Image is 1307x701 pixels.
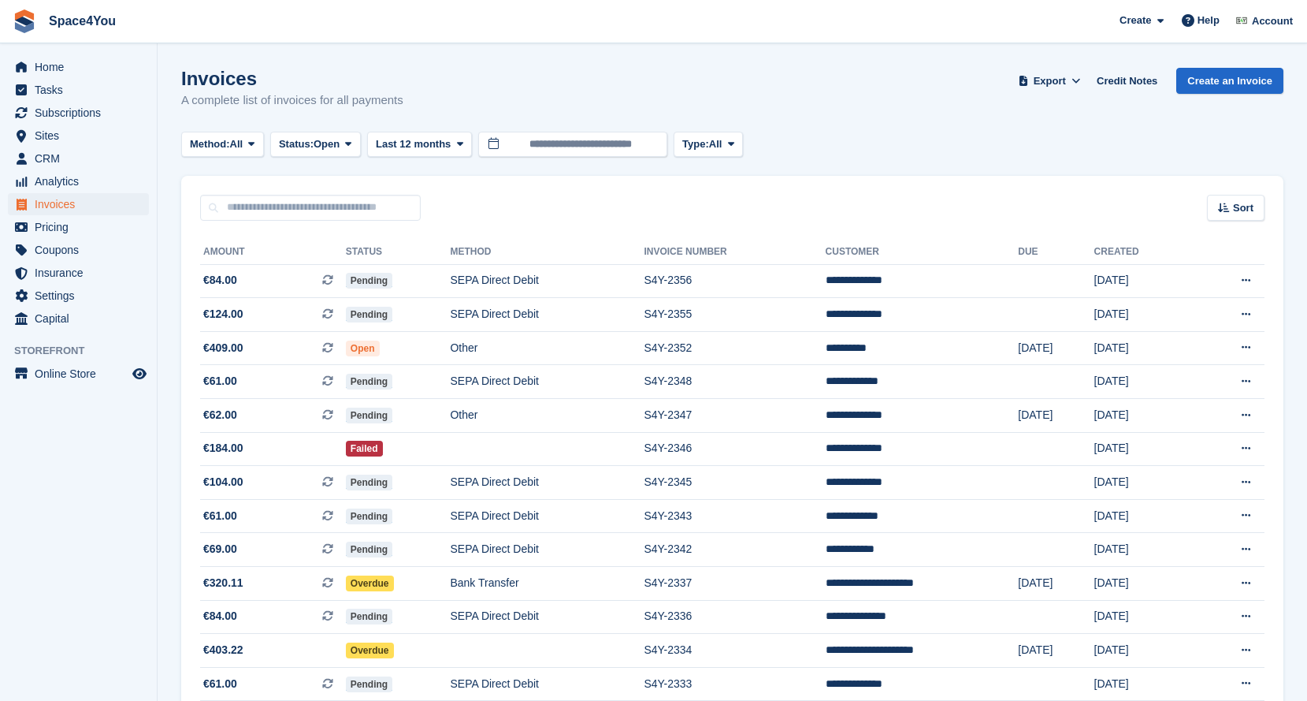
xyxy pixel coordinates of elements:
[35,125,129,147] span: Sites
[8,147,149,170] a: menu
[376,136,451,152] span: Last 12 months
[682,136,709,152] span: Type:
[674,132,743,158] button: Type: All
[8,308,149,330] a: menu
[8,56,149,78] a: menu
[35,308,129,330] span: Capital
[1094,298,1193,332] td: [DATE]
[279,136,314,152] span: Status:
[826,240,1019,265] th: Customer
[8,79,149,101] a: menu
[270,132,361,158] button: Status: Open
[644,264,825,298] td: S4Y-2356
[1119,13,1151,28] span: Create
[35,56,129,78] span: Home
[314,136,340,152] span: Open
[35,262,129,284] span: Insurance
[346,576,394,591] span: Overdue
[203,541,237,557] span: €69.00
[644,331,825,365] td: S4Y-2352
[346,374,392,390] span: Pending
[203,508,237,524] span: €61.00
[35,170,129,192] span: Analytics
[346,475,392,490] span: Pending
[450,667,644,701] td: SEPA Direct Debit
[35,79,129,101] span: Tasks
[203,340,243,356] span: €409.00
[346,643,394,658] span: Overdue
[130,364,149,383] a: Preview store
[450,499,644,533] td: SEPA Direct Debit
[1018,634,1093,668] td: [DATE]
[1090,68,1164,94] a: Credit Notes
[346,341,380,356] span: Open
[1018,567,1093,601] td: [DATE]
[709,136,722,152] span: All
[181,91,403,110] p: A complete list of invoices for all payments
[346,441,383,457] span: Failed
[450,600,644,634] td: SEPA Direct Debit
[1094,567,1193,601] td: [DATE]
[8,193,149,215] a: menu
[1094,634,1193,668] td: [DATE]
[367,132,472,158] button: Last 12 months
[8,102,149,124] a: menu
[1094,240,1193,265] th: Created
[43,8,122,34] a: Space4You
[644,533,825,567] td: S4Y-2342
[181,68,403,89] h1: Invoices
[35,147,129,170] span: CRM
[35,216,129,238] span: Pricing
[1094,466,1193,500] td: [DATE]
[200,240,346,265] th: Amount
[644,298,825,332] td: S4Y-2355
[203,608,237,625] span: €84.00
[346,509,392,524] span: Pending
[1094,432,1193,466] td: [DATE]
[8,216,149,238] a: menu
[450,331,644,365] td: Other
[450,466,644,500] td: SEPA Direct Debit
[346,408,392,423] span: Pending
[203,306,243,323] span: €124.00
[1197,13,1220,28] span: Help
[8,170,149,192] a: menu
[35,363,129,385] span: Online Store
[644,432,825,466] td: S4Y-2346
[8,239,149,261] a: menu
[1018,331,1093,365] td: [DATE]
[35,239,129,261] span: Coupons
[346,307,392,323] span: Pending
[346,609,392,625] span: Pending
[8,262,149,284] a: menu
[8,285,149,307] a: menu
[346,677,392,692] span: Pending
[181,132,264,158] button: Method: All
[1233,200,1253,216] span: Sort
[1094,399,1193,433] td: [DATE]
[346,240,451,265] th: Status
[450,298,644,332] td: SEPA Direct Debit
[1094,667,1193,701] td: [DATE]
[203,272,237,289] span: €84.00
[35,285,129,307] span: Settings
[1094,533,1193,567] td: [DATE]
[450,567,644,601] td: Bank Transfer
[190,136,230,152] span: Method:
[450,533,644,567] td: SEPA Direct Debit
[346,542,392,557] span: Pending
[644,634,825,668] td: S4Y-2334
[450,240,644,265] th: Method
[1018,399,1093,433] td: [DATE]
[644,667,825,701] td: S4Y-2333
[203,474,243,490] span: €104.00
[203,440,243,457] span: €184.00
[1018,240,1093,265] th: Due
[1252,13,1293,29] span: Account
[13,9,36,33] img: stora-icon-8386f47178a22dfd0bd8f6a31ec36ba5ce8667c1dd55bd0f319d3a0aa187defe.svg
[8,125,149,147] a: menu
[450,365,644,399] td: SEPA Direct Debit
[203,676,237,692] span: €61.00
[644,399,825,433] td: S4Y-2347
[644,466,825,500] td: S4Y-2345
